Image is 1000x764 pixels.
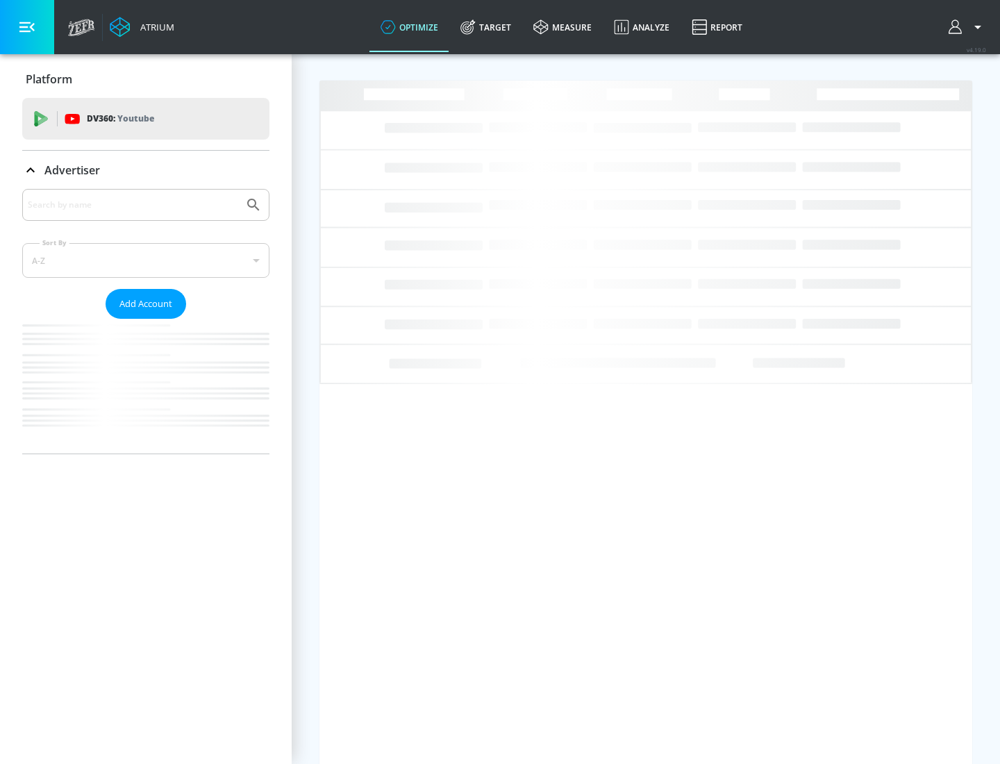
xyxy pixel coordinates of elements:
div: Advertiser [22,189,269,454]
div: Atrium [135,21,174,33]
label: Sort By [40,238,69,247]
span: Add Account [119,296,172,312]
a: Atrium [110,17,174,38]
span: v 4.19.0 [967,46,986,53]
p: Platform [26,72,72,87]
div: Advertiser [22,151,269,190]
div: A-Z [22,243,269,278]
div: DV360: Youtube [22,98,269,140]
input: Search by name [28,196,238,214]
p: Youtube [117,111,154,126]
a: Analyze [603,2,681,52]
a: measure [522,2,603,52]
p: Advertiser [44,163,100,178]
button: Add Account [106,289,186,319]
div: Platform [22,60,269,99]
p: DV360: [87,111,154,126]
a: optimize [369,2,449,52]
nav: list of Advertiser [22,319,269,454]
a: Target [449,2,522,52]
a: Report [681,2,753,52]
